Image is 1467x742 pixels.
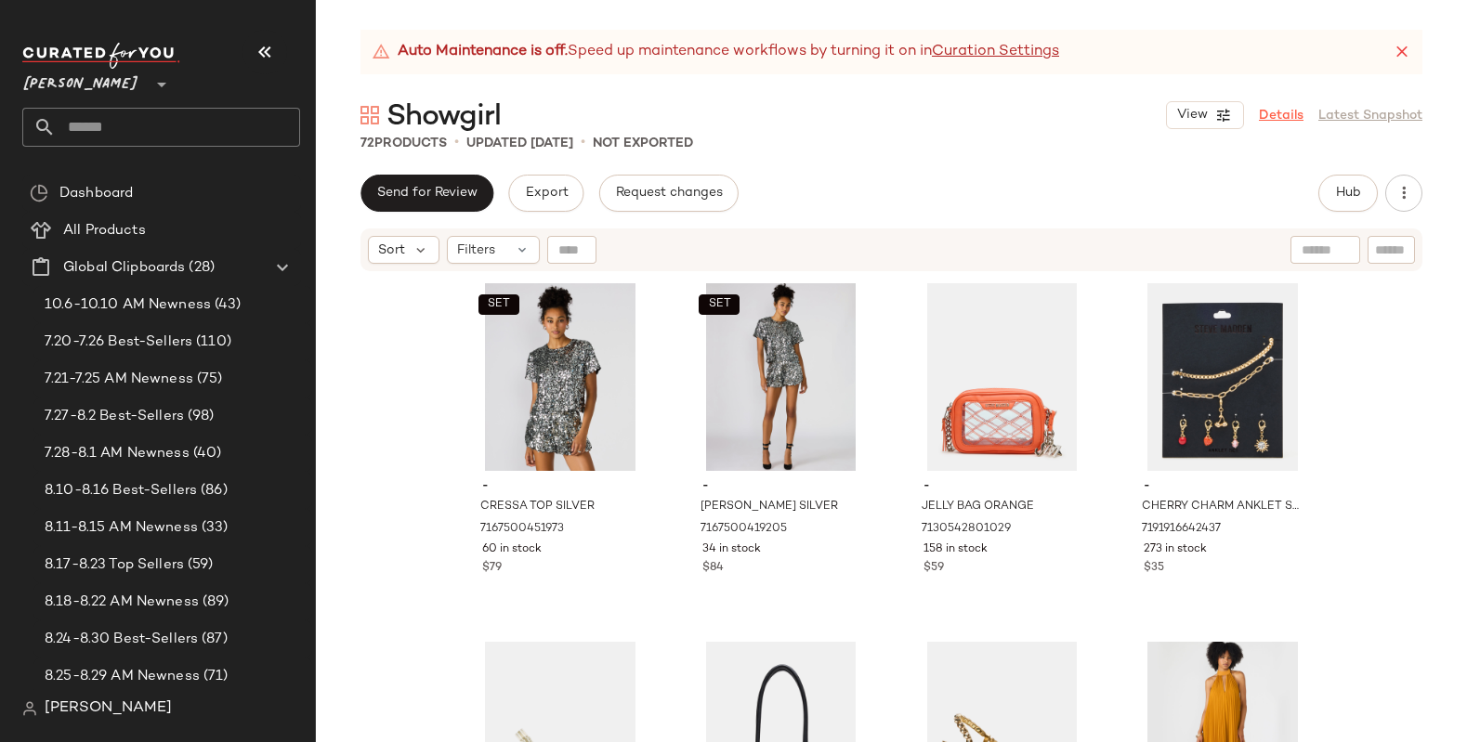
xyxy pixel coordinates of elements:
button: Hub [1318,175,1378,212]
span: • [454,132,459,154]
span: Filters [457,241,495,260]
span: CRESSA TOP SILVER [480,499,595,515]
span: 8.10-8.16 Best-Sellers [45,480,197,501]
span: CHERRY CHARM ANKLET SET [1142,499,1299,515]
span: (28) [185,257,215,279]
span: SET [487,298,510,311]
img: cfy_white_logo.C9jOOHJF.svg [22,43,180,69]
span: - [923,478,1081,495]
img: STEVEMADDEN_ACCESSORIES_37555272_GOLD-MULTI_01.jpg [1129,283,1316,471]
div: Speed up maintenance workflows by turning it on in [372,41,1059,63]
img: STEVEMADDEN_APPAREL_BP405671_SILVER_35437_HERO.jpg [467,283,654,471]
span: (98) [184,406,215,427]
button: Request changes [599,175,739,212]
img: STEVEMADDEN_HANDBAGS_BJELLY_ORANGE_01.jpg [909,283,1095,471]
span: $79 [482,560,502,577]
span: (43) [211,294,242,316]
span: 8.17-8.23 Top Sellers [45,554,184,576]
span: All Products [63,220,146,241]
button: SET [478,294,519,315]
span: [PERSON_NAME] SILVER [701,499,838,515]
div: Products [360,134,447,153]
span: (71) [200,666,229,687]
span: Export [524,186,568,201]
img: svg%3e [30,184,48,202]
button: Send for Review [360,175,493,212]
span: Send for Review [376,186,478,201]
img: svg%3e [360,106,379,124]
span: 7191916642437 [1142,521,1221,538]
span: JELLY BAG ORANGE [922,499,1034,515]
img: svg%3e [22,701,37,716]
span: (86) [197,480,228,501]
span: SET [708,298,731,311]
button: View [1166,101,1244,129]
span: Sort [378,241,405,260]
span: Global Clipboards [63,257,185,279]
span: (89) [199,592,229,613]
span: (59) [184,554,214,576]
span: (33) [198,517,229,539]
span: 10.6-10.10 AM Newness [45,294,211,316]
span: 7.20-7.26 Best-Sellers [45,332,192,353]
span: 7167500419205 [701,521,787,538]
span: - [482,478,639,495]
a: Curation Settings [932,41,1059,63]
span: 158 in stock [923,541,988,558]
span: 7.27-8.2 Best-Sellers [45,406,184,427]
span: Dashboard [59,183,133,204]
p: Not Exported [593,134,693,153]
span: 8.11-8.15 AM Newness [45,517,198,539]
img: STEVEMADDEN_APPAREL_BP403671_SILVER_35491_HERO.jpg [688,283,874,471]
span: 34 in stock [702,541,761,558]
span: Showgirl [386,98,501,136]
span: $59 [923,560,944,577]
span: 60 in stock [482,541,542,558]
span: 8.25-8.29 AM Newness [45,666,200,687]
button: SET [699,294,740,315]
span: 273 in stock [1144,541,1207,558]
span: Hub [1335,186,1361,201]
p: updated [DATE] [466,134,573,153]
strong: Auto Maintenance is off. [398,41,568,63]
span: [PERSON_NAME] [45,697,172,720]
span: 7130542801029 [922,521,1011,538]
span: $84 [702,560,724,577]
button: Export [508,175,583,212]
span: View [1176,108,1208,123]
span: 8.24-8.30 Best-Sellers [45,629,198,650]
span: (110) [192,332,231,353]
span: [PERSON_NAME] [22,63,139,97]
span: 72 [360,137,374,150]
span: • [581,132,585,154]
span: 7167500451973 [480,521,564,538]
span: - [702,478,859,495]
span: 7.28-8.1 AM Newness [45,443,190,464]
span: $35 [1144,560,1164,577]
span: (87) [198,629,228,650]
span: 7.21-7.25 AM Newness [45,369,193,390]
a: Details [1259,106,1303,125]
span: - [1144,478,1301,495]
span: Request changes [615,186,723,201]
span: (40) [190,443,222,464]
span: 8.18-8.22 AM Newness [45,592,199,613]
span: (75) [193,369,223,390]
